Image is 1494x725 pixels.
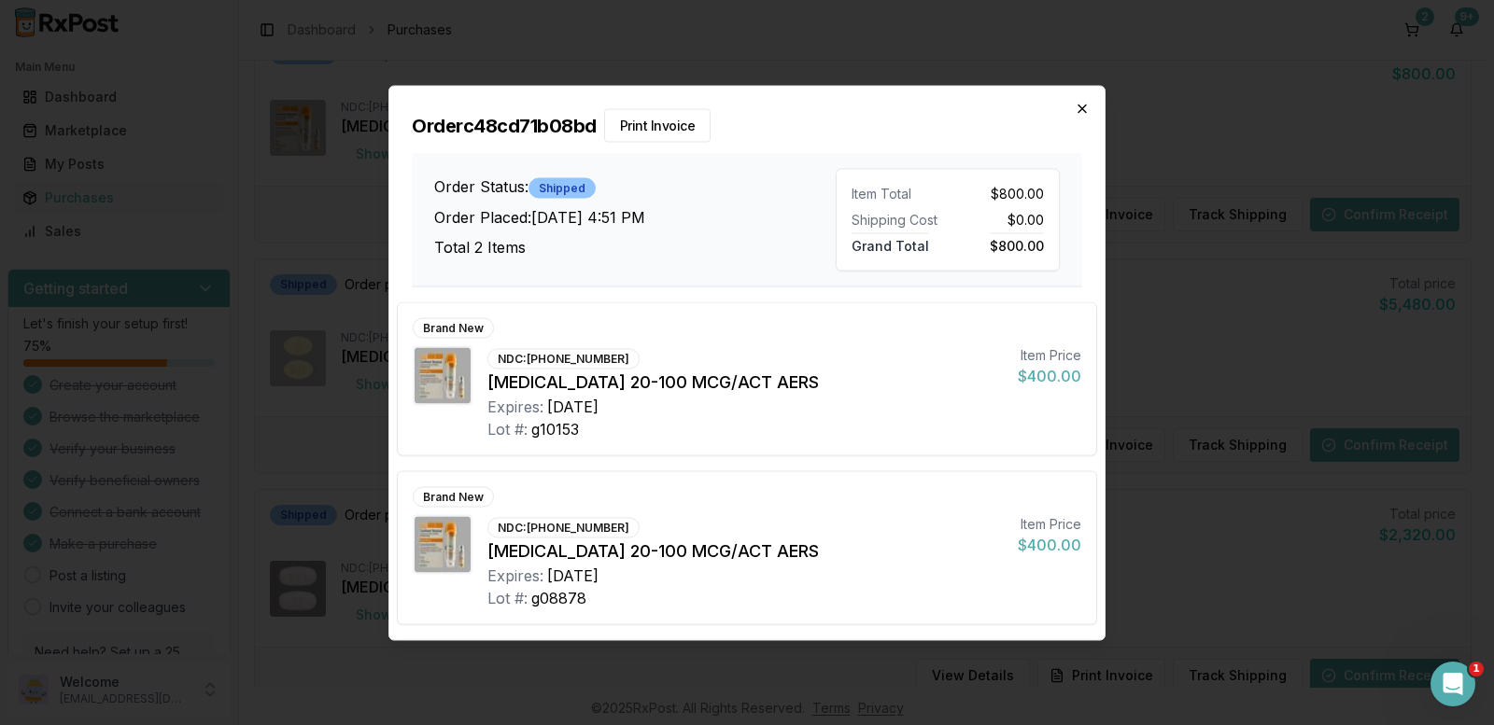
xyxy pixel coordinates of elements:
[434,174,836,198] h3: Order Status:
[415,347,471,403] img: Combivent Respimat 20-100 MCG/ACT AERS
[487,395,543,417] div: Expires:
[412,108,1082,142] h2: Order c48cd71b08bd
[955,210,1044,229] div: $0.00
[434,235,836,258] h3: Total 2 Items
[1018,364,1081,386] div: $400.00
[487,517,640,537] div: NDC: [PHONE_NUMBER]
[547,395,599,417] div: [DATE]
[852,210,940,229] div: Shipping Cost
[487,348,640,369] div: NDC: [PHONE_NUMBER]
[1018,533,1081,555] div: $400.00
[487,537,1003,564] div: [MEDICAL_DATA] 20-100 MCG/ACT AERS
[604,108,712,142] button: Print Invoice
[990,232,1044,253] span: $800.00
[415,516,471,572] img: Combivent Respimat 20-100 MCG/ACT AERS
[1431,662,1475,706] iframe: Intercom live chat
[413,317,494,338] div: Brand New
[487,586,528,608] div: Lot #:
[955,184,1044,202] div: $800.00
[852,232,929,253] span: Grand Total
[1018,345,1081,364] div: Item Price
[852,184,940,202] div: Item Total
[531,586,586,608] div: g08878
[487,369,1003,395] div: [MEDICAL_DATA] 20-100 MCG/ACT AERS
[547,564,599,586] div: [DATE]
[1018,514,1081,533] div: Item Price
[487,564,543,586] div: Expires:
[413,486,494,507] div: Brand New
[487,417,528,439] div: Lot #:
[529,177,596,198] div: Shipped
[531,417,579,439] div: g10153
[434,205,836,228] h3: Order Placed: [DATE] 4:51 PM
[1469,662,1484,676] span: 1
